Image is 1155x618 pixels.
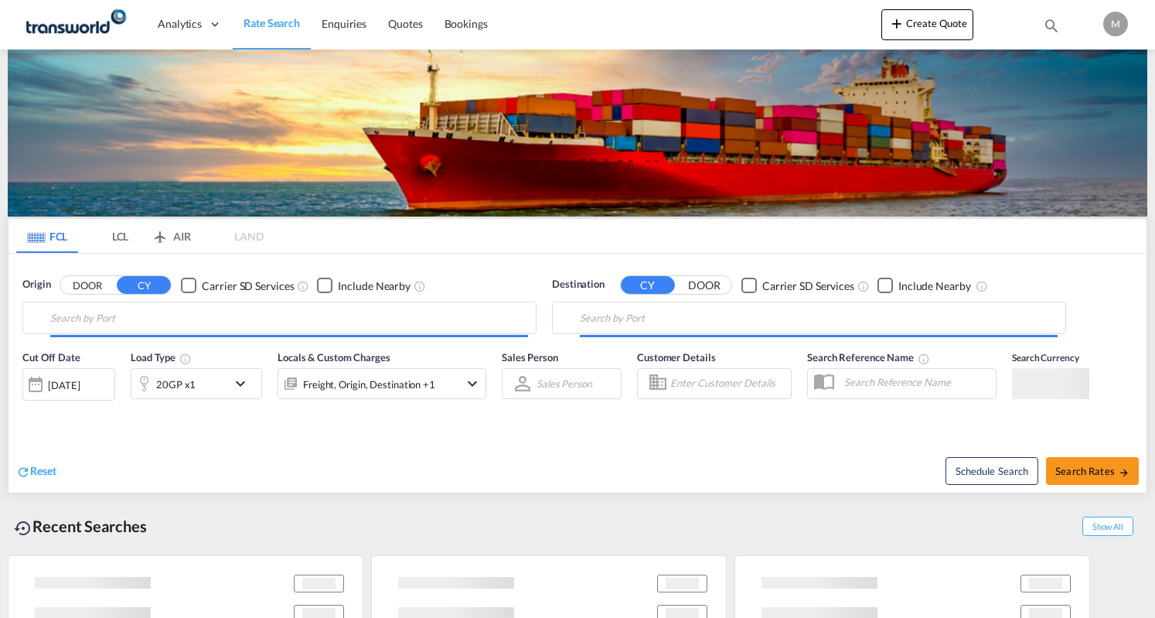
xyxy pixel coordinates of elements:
div: Carrier SD Services [202,278,294,294]
button: CY [117,276,171,294]
div: Recent Searches [8,509,153,544]
img: 1a84b2306ded11f09c1219774cd0a0fe.png [23,7,128,42]
span: Enquiries [322,17,366,30]
span: Load Type [131,351,192,364]
md-icon: Your search will be saved by the below given name [918,353,930,365]
span: Help [1069,11,1095,37]
md-tab-item: FCL [16,219,78,253]
div: 20GP x1icon-chevron-down [131,368,262,399]
button: DOOR [60,277,114,295]
div: Carrier SD Services [762,278,854,294]
img: LCL+%26+FCL+BACKGROUND.png [8,50,1147,217]
span: Locals & Custom Charges [278,351,390,364]
span: Search Currency [1012,352,1079,364]
md-icon: icon-chevron-down [231,374,257,393]
div: Origin DOOR CY Checkbox No InkUnchecked: Search for CY (Container Yard) services for all selected... [9,254,1146,493]
span: Search Rates [1055,465,1129,477]
md-icon: icon-information-outline [179,353,192,365]
button: DOOR [677,277,731,295]
span: Destination [552,277,605,292]
md-icon: icon-backup-restore [14,519,32,538]
span: Analytics [158,16,202,32]
span: Reset [30,464,56,477]
div: [DATE] [22,368,115,401]
span: Sales Person [502,351,558,364]
div: M [1103,12,1128,36]
div: icon-magnify [1043,17,1060,40]
md-pagination-wrapper: Use the left and right arrow keys to navigate between tabs [16,219,264,253]
md-icon: icon-magnify [1043,17,1060,34]
md-icon: icon-refresh [16,465,30,479]
div: Freight Origin Destination Factory Stuffing [303,374,435,395]
div: 20GP x1 [156,374,196,395]
md-icon: Unchecked: Ignores neighbouring ports when fetching rates.Checked : Includes neighbouring ports w... [414,280,426,292]
md-datepicker: Select [22,399,34,420]
div: [DATE] [48,378,80,392]
button: Search Ratesicon-arrow-right [1046,457,1139,485]
div: Freight Origin Destination Factory Stuffingicon-chevron-down [278,368,486,399]
input: Search by Port [50,306,528,329]
md-select: Sales Person [535,372,594,394]
button: Note: By default Schedule search will only considerorigin ports, destination ports and cut off da... [945,457,1038,485]
button: CY [621,276,675,294]
md-icon: icon-plus 400-fg [888,14,906,32]
span: Quotes [388,17,422,30]
input: Search Reference Name [836,370,996,394]
md-checkbox: Checkbox No Ink [181,277,294,293]
span: Show All [1082,517,1133,536]
span: Customer Details [637,351,715,364]
md-icon: icon-chevron-down [463,374,482,393]
md-tab-item: AIR [140,219,202,253]
div: Include Nearby [898,278,971,294]
div: Include Nearby [338,278,411,294]
span: Cut Off Date [22,351,80,364]
md-tab-item: LCL [78,219,140,253]
md-icon: icon-airplane [151,227,169,239]
input: Enter Customer Details [670,372,786,395]
input: Search by Port [580,306,1058,329]
md-icon: Unchecked: Ignores neighbouring ports when fetching rates.Checked : Includes neighbouring ports w... [976,280,988,292]
div: icon-refreshReset [16,463,56,480]
md-checkbox: Checkbox No Ink [317,277,411,293]
md-checkbox: Checkbox No Ink [741,277,854,293]
span: Rate Search [244,16,300,29]
span: Origin [22,277,50,292]
span: Search Reference Name [807,351,930,364]
span: Bookings [445,17,488,30]
md-icon: Unchecked: Search for CY (Container Yard) services for all selected carriers.Checked : Search for... [297,280,309,292]
md-icon: Unchecked: Search for CY (Container Yard) services for all selected carriers.Checked : Search for... [857,280,870,292]
md-checkbox: Checkbox No Ink [877,277,971,293]
div: Help [1069,11,1103,39]
md-icon: icon-arrow-right [1119,467,1129,478]
button: icon-plus 400-fgCreate Quote [881,9,973,40]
